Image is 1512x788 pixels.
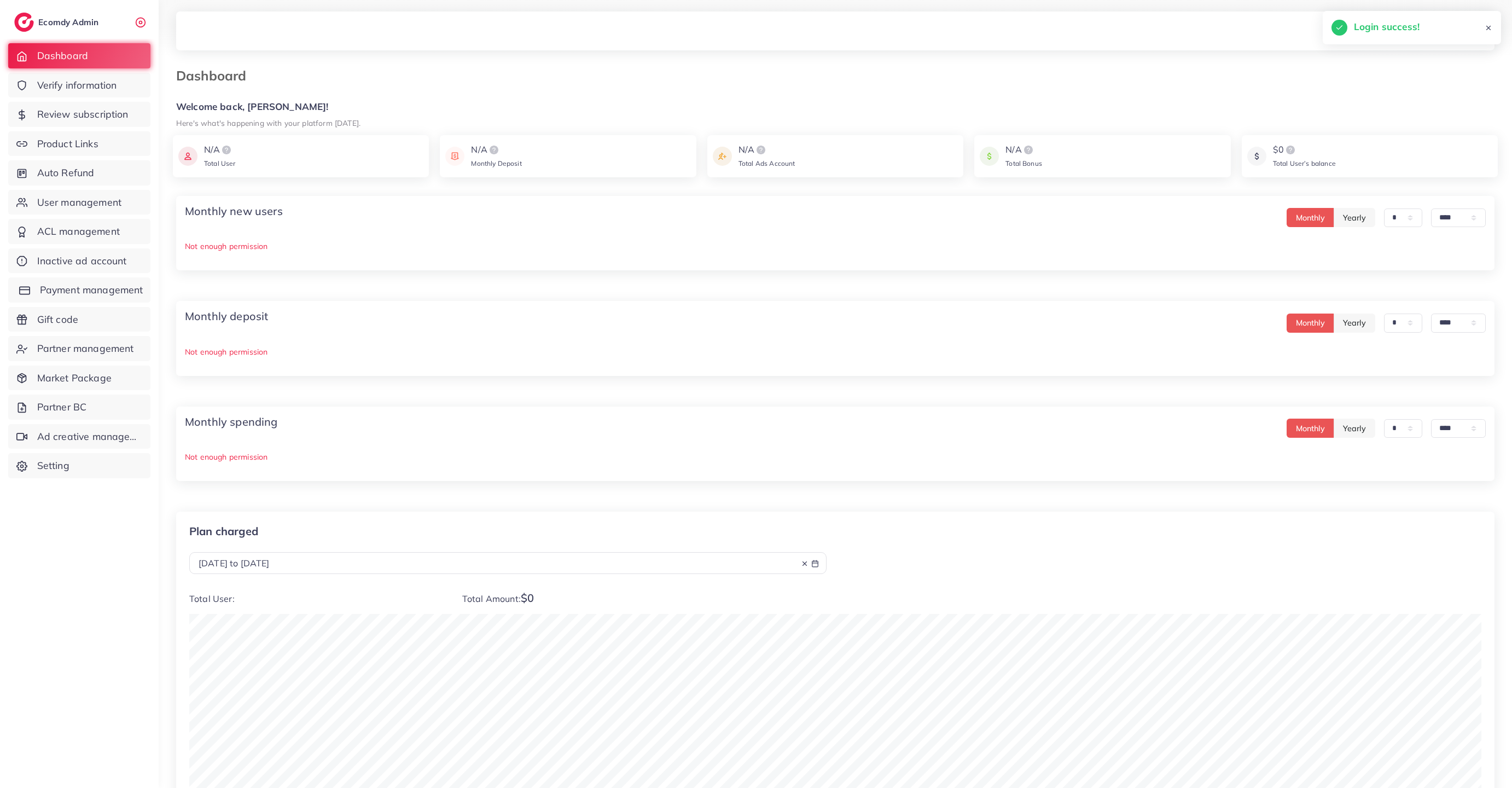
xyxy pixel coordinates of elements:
[220,143,233,157] img: logo
[8,366,150,391] a: Market Package
[37,400,87,414] span: Partner BC
[37,430,142,444] span: Ad creative management
[1247,143,1266,169] img: icon payment
[14,13,34,32] img: logo
[37,312,78,327] span: Gift code
[8,102,150,127] a: Review subscription
[189,592,445,605] p: Total User:
[980,143,999,169] img: icon payment
[185,415,278,428] h4: Monthly spending
[1022,143,1035,157] img: logo
[1334,419,1375,438] button: Yearly
[37,224,120,239] span: ACL management
[199,558,270,569] span: [DATE] to [DATE]
[8,453,150,478] a: Setting
[37,195,121,210] span: User management
[1287,419,1334,438] button: Monthly
[521,591,534,605] span: $0
[37,137,98,151] span: Product Links
[14,13,101,32] a: logoEcomdy Admin
[8,277,150,303] a: Payment management
[1273,159,1336,167] span: Total User’s balance
[1354,20,1420,34] h5: Login success!
[8,395,150,420] a: Partner BC
[738,143,795,157] div: N/A
[8,336,150,361] a: Partner management
[176,68,255,84] h3: Dashboard
[176,101,1494,113] h5: Welcome back, [PERSON_NAME]!
[487,143,501,157] img: logo
[8,307,150,332] a: Gift code
[38,17,101,27] h2: Ecomdy Admin
[8,73,150,98] a: Verify information
[204,159,236,167] span: Total User
[462,592,827,605] p: Total Amount:
[738,159,795,167] span: Total Ads Account
[37,78,117,92] span: Verify information
[445,143,464,169] img: icon payment
[189,525,827,538] p: Plan charged
[37,166,95,180] span: Auto Refund
[8,43,150,68] a: Dashboard
[185,345,1486,358] p: Not enough permission
[1287,314,1334,333] button: Monthly
[1273,143,1336,157] div: $0
[1005,159,1042,167] span: Total Bonus
[204,143,236,157] div: N/A
[178,143,197,169] img: icon payment
[1287,208,1334,227] button: Monthly
[185,450,1486,463] p: Not enough permission
[713,143,732,169] img: icon payment
[37,107,129,121] span: Review subscription
[8,131,150,157] a: Product Links
[1005,143,1042,157] div: N/A
[185,240,1486,253] p: Not enough permission
[754,143,767,157] img: logo
[40,283,143,297] span: Payment management
[1334,208,1375,227] button: Yearly
[37,341,134,356] span: Partner management
[471,159,521,167] span: Monthly Deposit
[1334,314,1375,333] button: Yearly
[8,219,150,244] a: ACL management
[471,143,521,157] div: N/A
[8,248,150,274] a: Inactive ad account
[37,254,127,268] span: Inactive ad account
[8,190,150,215] a: User management
[8,424,150,449] a: Ad creative management
[37,371,112,385] span: Market Package
[37,459,69,473] span: Setting
[1284,143,1297,157] img: logo
[37,49,88,63] span: Dashboard
[8,160,150,186] a: Auto Refund
[185,205,283,218] h4: Monthly new users
[176,118,360,128] small: Here's what's happening with your platform [DATE].
[185,310,268,323] h4: Monthly deposit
